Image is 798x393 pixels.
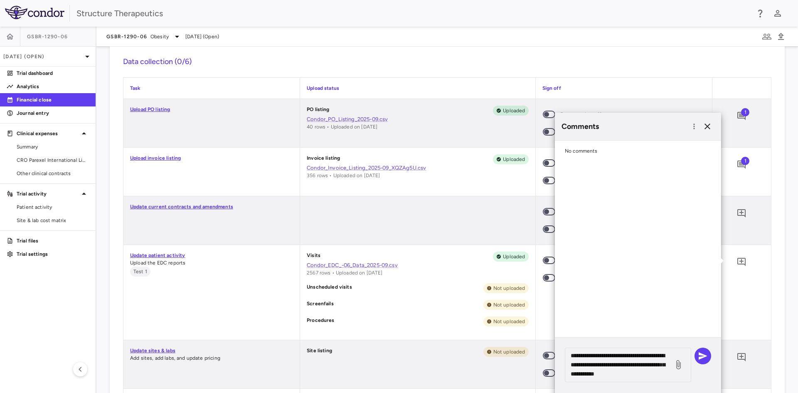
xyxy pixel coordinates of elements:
[17,109,89,117] p: Journal entry
[130,348,175,353] a: Update sites & labs
[130,204,233,210] a: Update current contracts and amendments
[106,33,147,40] span: GSBR-1290-06
[3,53,82,60] p: [DATE] (Open)
[307,300,334,310] p: Screenfails
[560,110,602,119] span: Preparer sign off
[542,84,705,92] p: Sign off
[307,164,528,172] a: Condor_Invoice_Listing_2025-09_XQZAg5U.csv
[130,355,220,361] span: Add sites, add labs, and update pricing
[17,170,89,177] span: Other clinical contracts
[307,106,330,116] p: PO listing
[490,348,529,356] span: Not uploaded
[130,268,150,275] span: Test 1
[17,69,89,77] p: Trial dashboard
[741,108,749,116] span: 1
[130,84,293,92] p: Task
[17,143,89,151] span: Summary
[150,33,169,40] span: Obesity
[736,352,746,362] svg: Add comment
[565,148,598,154] span: No comments
[307,283,352,293] p: Unscheduled visits
[185,33,219,40] span: [DATE] (Open)
[130,260,185,266] span: Upload the EDC reports
[17,237,89,245] p: Trial files
[307,347,332,357] p: Site listing
[17,217,89,224] span: Site & lab cost matrix
[130,267,150,277] span: Confirm ALL numbers are correct
[17,190,79,198] p: Trial activity
[490,284,529,292] span: Not uploaded
[130,252,185,258] a: Update patient activity
[17,96,89,104] p: Financial close
[17,250,89,258] p: Trial settings
[307,262,528,269] a: Condor_EDC_-06_Data_2025-09.csv
[27,33,68,40] span: GSBR-1290-06
[17,203,89,211] span: Patient activity
[307,252,320,262] p: Visits
[307,154,340,164] p: Invoice listing
[307,316,335,326] p: Procedures
[736,208,746,218] svg: Add comment
[130,155,181,161] a: Upload invoice listing
[130,106,170,112] a: Upload PO listing
[736,160,746,170] svg: Add comment
[307,116,528,123] a: Condor_PO_Listing_2025-09.csv
[17,83,89,90] p: Analytics
[307,124,377,130] span: 40 rows • Uploaded on [DATE]
[76,7,750,20] div: Structure Therapeutics
[17,156,89,164] span: CRO Parexel International Limited
[123,56,771,67] h6: Data collection (0/6)
[307,84,528,92] p: Upload status
[500,253,528,260] span: Uploaded
[734,255,749,269] button: Add comment
[741,157,749,165] span: 1
[736,257,746,267] svg: Add comment
[734,158,749,172] button: Add comment
[734,350,749,364] button: Add comment
[500,156,528,163] span: Uploaded
[734,206,749,220] button: Add comment
[490,301,529,309] span: Not uploaded
[307,173,380,178] span: 356 rows • Uploaded on [DATE]
[562,121,688,132] h6: Comments
[5,6,64,19] img: logo-full-BYUhSk78.svg
[500,107,528,114] span: Uploaded
[734,109,749,123] button: Add comment
[490,318,529,325] span: Not uploaded
[736,111,746,121] svg: Add comment
[307,270,383,276] span: 2567 rows • Uploaded on [DATE]
[17,130,79,137] p: Clinical expenses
